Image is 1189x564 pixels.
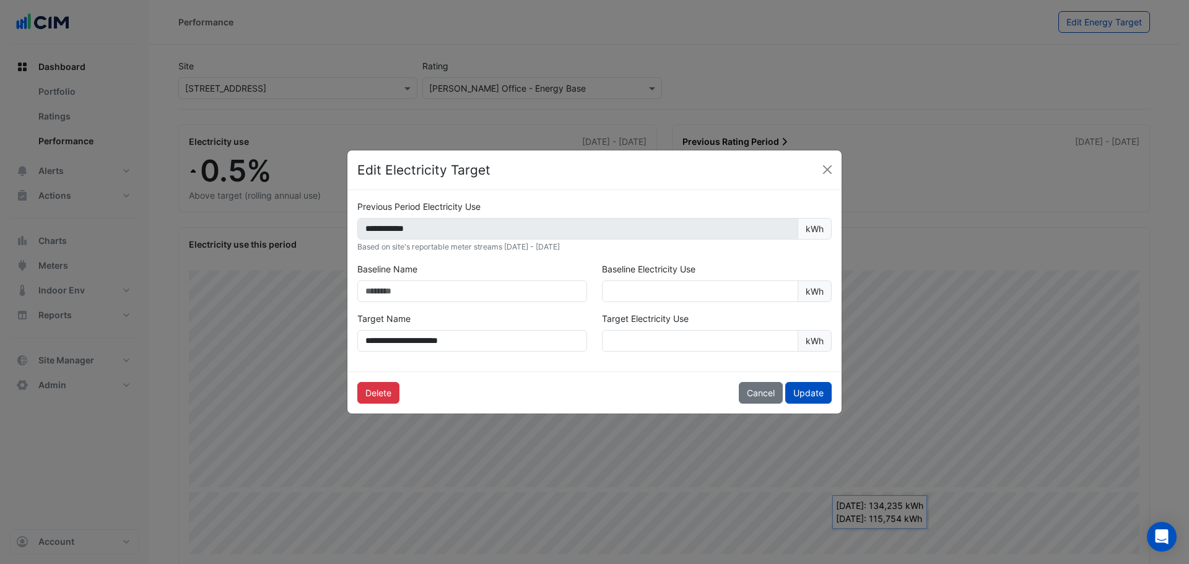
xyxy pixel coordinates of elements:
h4: Edit Electricity Target [357,160,490,180]
span: kWh [798,218,832,240]
button: Delete [357,382,399,404]
small: Based on site's reportable meter streams [DATE] - [DATE] [357,242,560,251]
button: Cancel [739,382,783,404]
span: kWh [798,330,832,352]
label: Baseline Name [357,262,417,275]
button: Close [818,160,837,179]
div: Open Intercom Messenger [1147,522,1177,552]
button: Update [785,382,832,404]
label: Previous Period Electricity Use [357,200,481,213]
span: kWh [798,280,832,302]
label: Target Name [357,312,411,325]
label: Baseline Electricity Use [602,262,695,275]
label: Target Electricity Use [602,312,689,325]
